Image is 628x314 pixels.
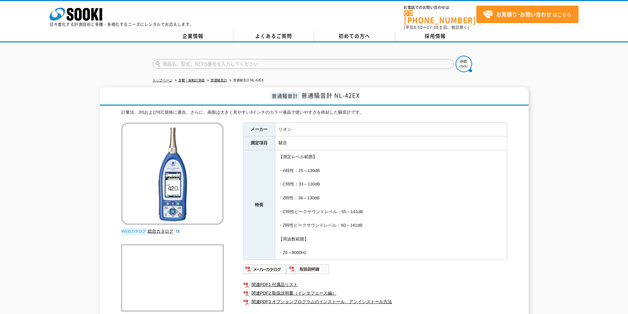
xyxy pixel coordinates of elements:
span: はこちら [483,10,571,19]
img: 普通騒音計 NL-42EX [121,123,224,225]
a: お見積り･お問い合わせはこちら [476,6,579,23]
li: 普通騒音計 NL-42EX [228,77,264,84]
a: 普通騒音計 [211,78,227,82]
th: メーカー [243,123,275,136]
strong: お見積り･お問い合わせ [496,10,552,18]
span: お電話でのお問い合わせは [404,6,476,10]
a: 取扱説明書 [286,268,330,273]
span: 17:30 [427,24,439,30]
span: 8:50 [414,24,423,30]
img: メーカーカタログ [243,264,286,274]
a: トップページ [153,78,172,82]
th: 特長 [243,150,275,260]
a: よくあるご質問 [233,31,314,41]
span: (平日 ～ 土日、祝日除く) [404,24,469,30]
a: 企業情報 [153,31,233,41]
a: 採用情報 [395,31,476,41]
a: [PHONE_NUMBER] [404,10,476,24]
th: 測定項目 [243,136,275,150]
a: メーカーカタログ [243,268,286,273]
a: 音響・振動計測器 [178,78,205,82]
span: 初めての方へ [339,32,370,40]
a: 関連PDF1 付属品リスト [243,280,507,289]
span: 普通騒音計 NL-42EX [301,91,360,100]
p: 日々進化する計測技術と多種・多様化するニーズにレンタルでお応えします。 [49,22,194,26]
img: 取扱説明書 [286,264,330,274]
input: 商品名、型式、NETIS番号を入力してください [153,59,454,69]
a: 初めての方へ [314,31,395,41]
a: 関連PDF3 オプションプログラムのインストール、アンインストール方法 [243,298,507,306]
td: リオン [275,123,507,136]
span: 普通騒音計 [270,92,300,100]
a: 総合カタログ [148,229,180,234]
img: btn_search.png [456,56,472,72]
a: 関連PDF2 取扱説明書（インタフェース編） [243,289,507,298]
div: 計量法、JISおよびIEC規格に適合。さらに、画面は大きく見やすい3インチのカラー液晶で使いやすさを終結した騒音計です。 [121,109,507,116]
td: 騒音 [275,136,507,150]
img: webカタログ [121,228,146,235]
td: 【測定レベル範囲】 ・A特性：25～130dB ・C特性：33～130dB ・Z特性：38～130dB ・C特性ピークサウンドレベル：55～141dB ・Z特性ピークサウンドレベル：60～141... [275,150,507,260]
